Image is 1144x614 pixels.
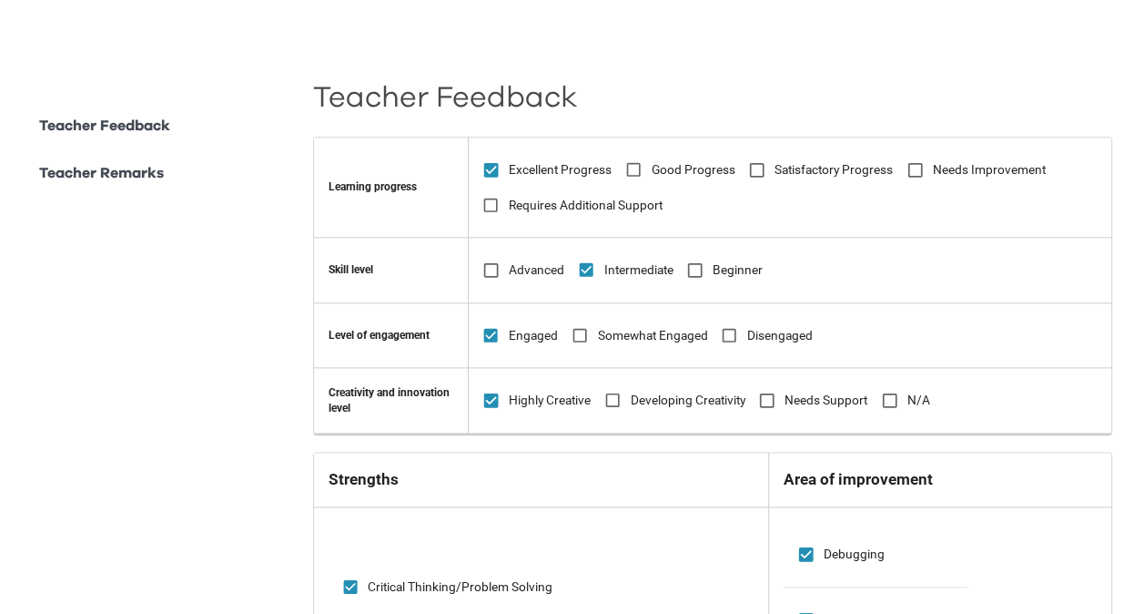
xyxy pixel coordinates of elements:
[933,160,1046,179] span: Needs Improvement
[509,160,612,179] span: Excellent Progress
[907,391,930,410] span: N/A
[39,115,170,137] p: Teacher Feedback
[509,261,564,280] span: Advanced
[313,138,469,238] th: Learning progress
[603,261,673,280] span: Intermediate
[509,391,591,410] span: Highly Creative
[509,196,663,215] span: Requires Additional Support
[509,326,558,345] span: Engaged
[713,261,763,280] span: Beginner
[784,467,1097,492] h6: Area of improvement
[329,467,754,492] h6: Strengths
[313,368,469,434] td: Creativity and innovation level
[597,326,707,345] span: Somewhat Engaged
[313,89,1112,107] h2: Teacher Feedback
[785,391,867,410] span: Needs Support
[747,326,813,345] span: Disengaged
[313,238,469,303] td: Skill level
[313,302,469,368] td: Level of engagement
[774,160,893,179] span: Satisfactory Progress
[630,391,744,410] span: Developing Creativity
[368,578,552,597] span: Critical Thinking/Problem Solving
[824,545,885,564] span: Debugging
[651,160,734,179] span: Good Progress
[39,162,164,184] p: Teacher Remarks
